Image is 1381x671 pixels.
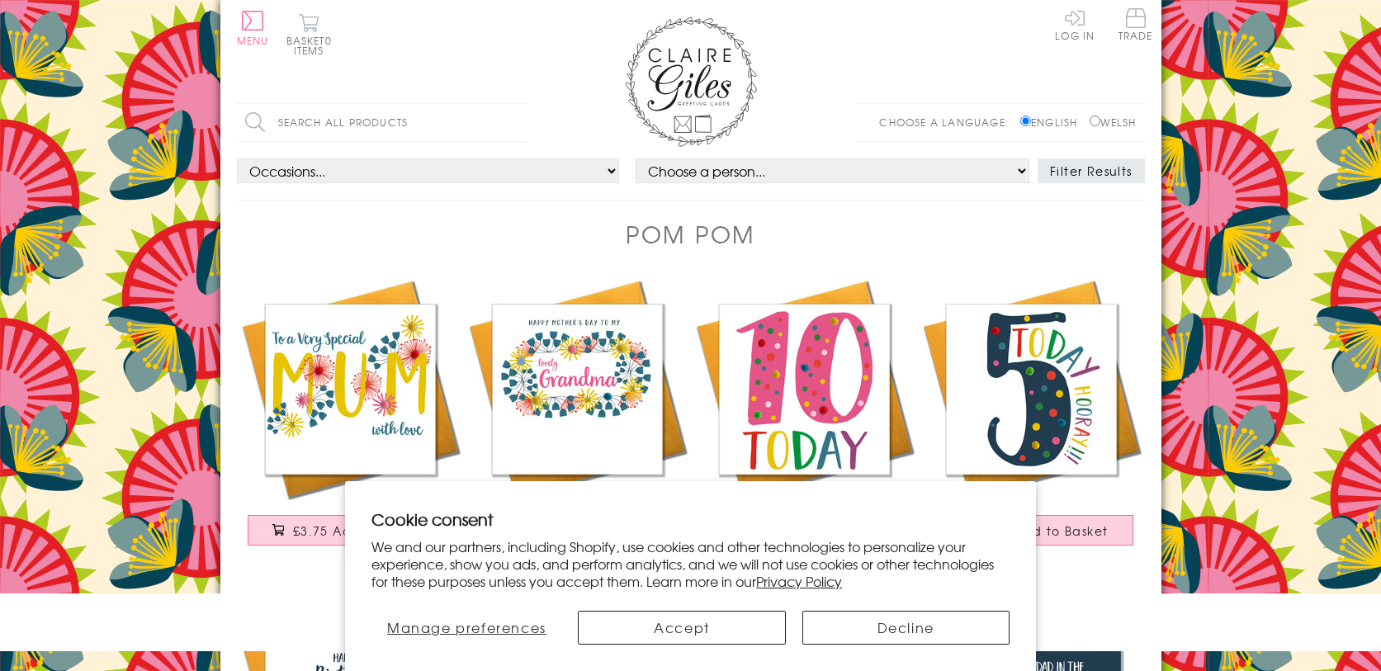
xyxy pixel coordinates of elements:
[237,104,526,141] input: Search all products
[802,611,1010,645] button: Decline
[1055,8,1095,40] a: Log In
[879,115,1017,130] p: Choose a language:
[1020,116,1031,126] input: English
[237,276,464,562] a: Mother's Day Card, Flowers, Special Mum, Embellished with colourful pompoms £3.75 Add to Basket
[625,17,757,147] img: Claire Giles Greetings Cards
[918,276,1145,562] a: Birthday Card, Age 5 - Blue, 5 Today, Hooray!!!, Embellished with pompoms £3.75 Add to Basket
[248,515,452,546] button: £3.75 Add to Basket
[293,522,428,539] span: £3.75 Add to Basket
[918,276,1145,503] img: Birthday Card, Age 5 - Blue, 5 Today, Hooray!!!, Embellished with pompoms
[509,104,526,141] input: Search
[1090,115,1137,130] label: Welsh
[626,217,755,251] h1: Pom Pom
[371,538,1010,589] p: We and our partners, including Shopify, use cookies and other technologies to personalize your ex...
[1090,116,1100,126] input: Welsh
[371,611,561,645] button: Manage preferences
[286,13,332,55] button: Basket0 items
[1119,8,1153,44] a: Trade
[1119,8,1153,40] span: Trade
[237,11,269,45] button: Menu
[1038,158,1145,183] button: Filter Results
[578,611,785,645] button: Accept
[1020,115,1085,130] label: English
[691,276,918,562] a: Birthday Card, Age 10 - Pink, 10 Today, Embellished with colourful pompoms £3.75 Add to Basket
[974,522,1109,539] span: £3.75 Add to Basket
[464,276,691,562] a: Mother's Day Card, Floral, Lovely Grandma, Embellished with colourful pompoms £3.75 Add to Basket
[237,276,464,503] img: Mother's Day Card, Flowers, Special Mum, Embellished with colourful pompoms
[294,33,332,58] span: 0 items
[756,571,842,591] a: Privacy Policy
[691,276,918,503] img: Birthday Card, Age 10 - Pink, 10 Today, Embellished with colourful pompoms
[464,276,691,503] img: Mother's Day Card, Floral, Lovely Grandma, Embellished with colourful pompoms
[237,33,269,48] span: Menu
[371,508,1010,531] h2: Cookie consent
[387,617,546,637] span: Manage preferences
